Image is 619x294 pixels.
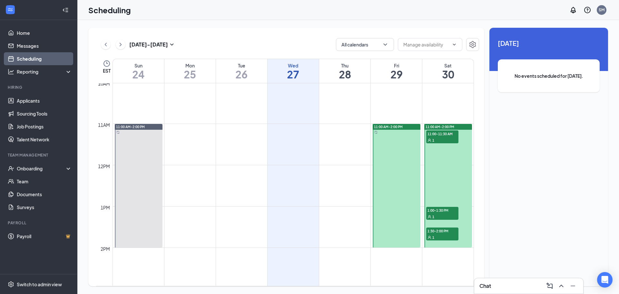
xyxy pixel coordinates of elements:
[511,72,587,79] span: No events scheduled for [DATE].
[498,38,600,48] span: [DATE]
[113,59,164,83] a: August 24, 2025
[268,62,319,69] div: Wed
[17,188,72,201] a: Documents
[319,62,370,69] div: Thu
[427,138,431,142] svg: User
[116,125,145,129] span: 11:00 AM-2:00 PM
[116,131,120,134] svg: Sync
[17,230,72,243] a: PayrollCrown
[17,26,72,39] a: Home
[8,152,71,158] div: Team Management
[426,228,458,234] span: 1:30-2:00 PM
[479,282,491,289] h3: Chat
[88,5,131,15] h1: Scheduling
[129,41,168,48] h3: [DATE] - [DATE]
[17,281,62,288] div: Switch to admin view
[597,272,613,288] div: Open Intercom Messenger
[452,42,457,47] svg: ChevronDown
[319,59,370,83] a: August 28, 2025
[216,62,267,69] div: Tue
[17,201,72,214] a: Surveys
[569,282,577,290] svg: Minimize
[113,69,164,80] h1: 24
[8,165,14,172] svg: UserCheck
[422,62,474,69] div: Sat
[319,69,370,80] h1: 28
[17,165,66,172] div: Onboarding
[8,85,71,90] div: Hiring
[432,138,434,143] span: 1
[168,41,176,48] svg: SmallChevronDown
[371,69,422,80] h1: 29
[427,236,431,239] svg: User
[371,62,422,69] div: Fri
[17,68,72,75] div: Reporting
[403,41,449,48] input: Manage availability
[427,215,431,219] svg: User
[422,69,474,80] h1: 30
[17,133,72,146] a: Talent Network
[117,41,124,48] svg: ChevronRight
[164,69,216,80] h1: 25
[7,6,14,13] svg: WorkstreamLogo
[97,121,111,128] div: 11am
[113,62,164,69] div: Sun
[17,175,72,188] a: Team
[164,59,216,83] a: August 25, 2025
[8,68,14,75] svg: Analysis
[599,7,604,13] div: SM
[103,67,111,74] span: EST
[99,204,111,211] div: 1pm
[374,131,378,134] svg: Sync
[469,41,477,48] svg: Settings
[426,130,458,137] span: 11:00-11:30 AM
[584,6,591,14] svg: QuestionInfo
[62,7,69,13] svg: Collapse
[374,125,403,129] span: 11:00 AM-2:00 PM
[216,69,267,80] h1: 26
[103,41,109,48] svg: ChevronLeft
[422,59,474,83] a: August 30, 2025
[432,235,434,240] span: 1
[336,38,394,51] button: All calendarsChevronDown
[97,163,111,170] div: 12pm
[216,59,267,83] a: August 26, 2025
[426,207,458,213] span: 1:00-1:30 PM
[466,38,479,51] button: Settings
[17,107,72,120] a: Sourcing Tools
[568,281,578,291] button: Minimize
[546,282,554,290] svg: ComposeMessage
[426,125,454,129] span: 11:00 AM-2:00 PM
[17,39,72,52] a: Messages
[17,94,72,107] a: Applicants
[17,52,72,65] a: Scheduling
[8,281,14,288] svg: Settings
[557,282,565,290] svg: ChevronUp
[432,215,434,219] span: 1
[101,40,111,49] button: ChevronLeft
[99,245,111,252] div: 2pm
[164,62,216,69] div: Mon
[116,40,125,49] button: ChevronRight
[382,41,388,48] svg: ChevronDown
[8,220,71,226] div: Payroll
[17,120,72,133] a: Job Postings
[268,59,319,83] a: August 27, 2025
[268,69,319,80] h1: 27
[569,6,577,14] svg: Notifications
[371,59,422,83] a: August 29, 2025
[545,281,555,291] button: ComposeMessage
[556,281,566,291] button: ChevronUp
[97,80,111,87] div: 10am
[103,60,111,67] svg: Clock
